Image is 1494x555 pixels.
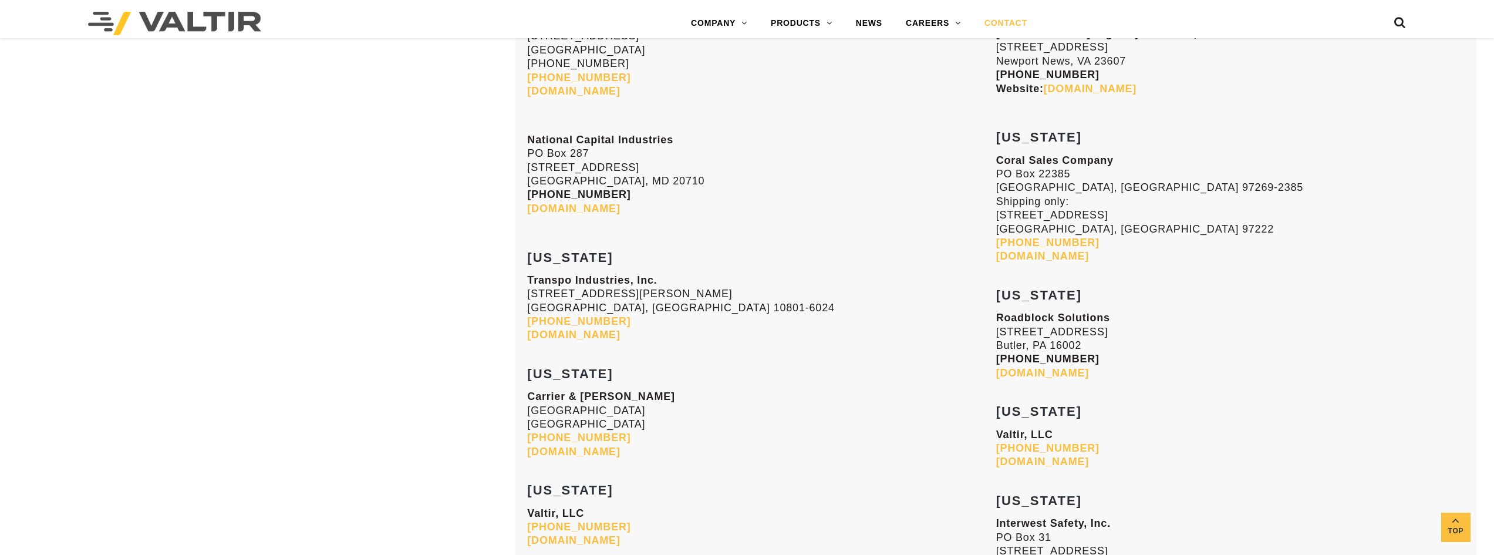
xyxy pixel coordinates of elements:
[996,442,1100,454] a: [PHONE_NUMBER]
[996,429,1053,440] strong: Valtir, LLC
[996,27,1465,96] p: [STREET_ADDRESS] Newport News, VA 23607
[759,12,844,35] a: PRODUCTS
[996,154,1465,264] p: PO Box 22385 [GEOGRAPHIC_DATA], [GEOGRAPHIC_DATA] 97269-2385 Shipping only: [STREET_ADDRESS] [GEO...
[996,456,1089,467] a: [DOMAIN_NAME]
[527,250,613,265] strong: [US_STATE]
[527,432,630,443] a: [PHONE_NUMBER]
[844,12,894,35] a: NEWS
[996,493,1082,508] strong: [US_STATE]
[996,404,1082,419] strong: [US_STATE]
[527,534,620,546] a: [DOMAIN_NAME]
[527,274,996,342] p: [STREET_ADDRESS][PERSON_NAME] [GEOGRAPHIC_DATA], [GEOGRAPHIC_DATA] 10801-6024
[1441,513,1471,542] a: Top
[527,446,620,458] a: [DOMAIN_NAME]
[973,12,1039,35] a: CONTACT
[527,133,996,216] p: PO Box 287 [STREET_ADDRESS] [GEOGRAPHIC_DATA], MD 20710
[996,69,1136,94] strong: [PHONE_NUMBER] Website:
[527,483,613,497] strong: [US_STATE]
[527,72,630,83] a: [PHONE_NUMBER]
[894,12,973,35] a: CAREERS
[996,130,1082,144] strong: [US_STATE]
[996,311,1465,380] p: [STREET_ADDRESS] Butler, PA 16002
[527,16,996,98] p: [STREET_ADDRESS] [GEOGRAPHIC_DATA] [PHONE_NUMBER]
[996,367,1089,379] a: [DOMAIN_NAME]
[996,288,1082,302] strong: [US_STATE]
[88,12,261,35] img: Valtir
[527,189,630,200] strong: [PHONE_NUMBER]
[527,390,996,459] p: [GEOGRAPHIC_DATA] [GEOGRAPHIC_DATA]
[996,154,1114,166] strong: Coral Sales Company
[996,312,1110,324] strong: Roadblock Solutions
[1441,524,1471,538] span: Top
[527,366,613,381] strong: [US_STATE]
[996,517,1111,529] strong: Interwest Safety, Inc.
[527,391,675,402] strong: Carrier & [PERSON_NAME]
[1044,83,1136,95] a: [DOMAIN_NAME]
[679,12,759,35] a: COMPANY
[527,521,630,533] a: [PHONE_NUMBER]
[996,353,1100,378] strong: [PHONE_NUMBER]
[527,134,673,146] strong: National Capital Industries
[527,315,630,327] a: [PHONE_NUMBER]
[527,203,620,214] a: [DOMAIN_NAME]
[527,274,657,286] strong: Transpo Industries, Inc.
[527,329,620,341] a: [DOMAIN_NAME]
[527,85,620,97] a: [DOMAIN_NAME]
[996,237,1100,248] a: [PHONE_NUMBER]
[527,507,584,519] strong: Valtir, LLC
[996,250,1089,262] a: [DOMAIN_NAME]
